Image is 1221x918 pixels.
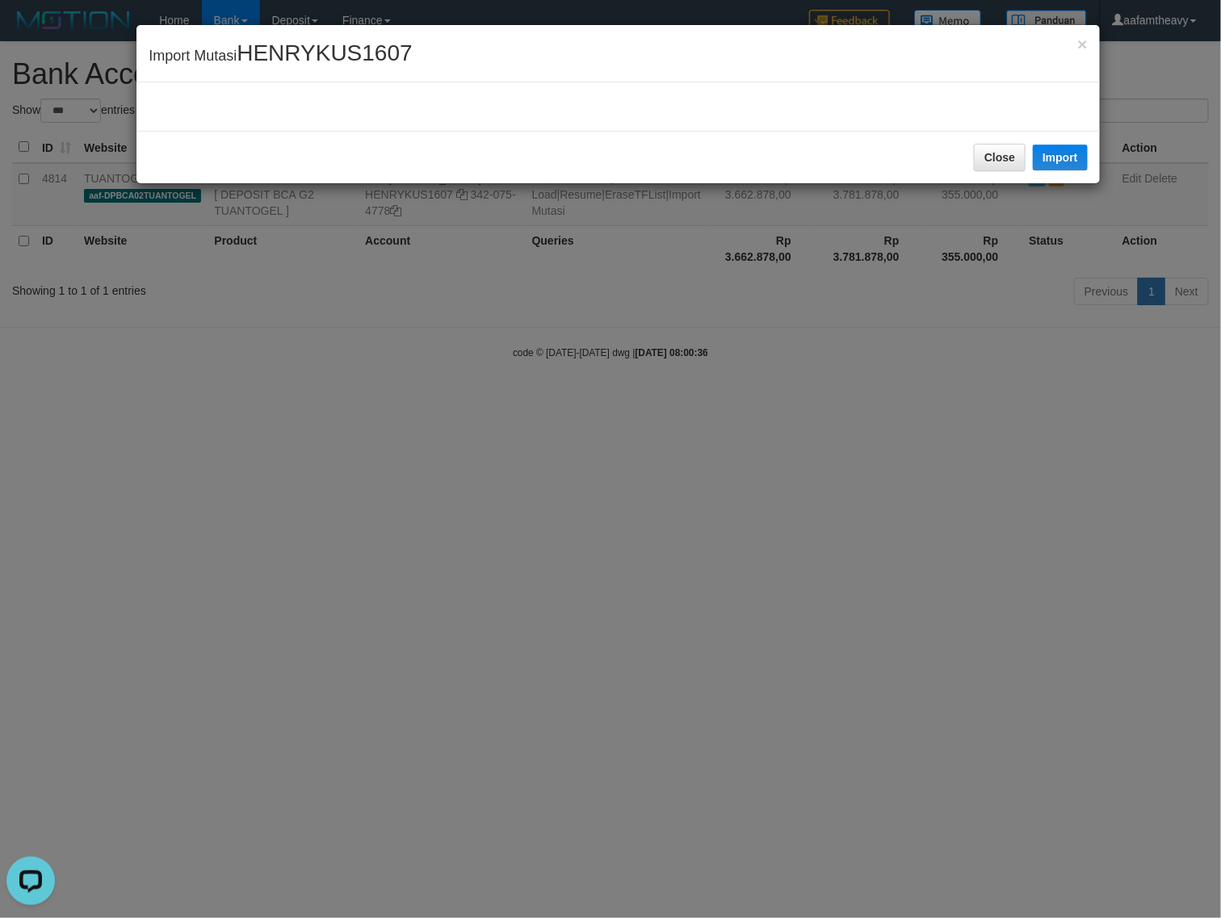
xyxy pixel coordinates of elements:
button: Close [974,144,1026,171]
button: Close [1077,36,1087,52]
button: Import [1033,145,1088,170]
span: × [1077,35,1087,53]
span: HENRYKUS1607 [237,40,412,65]
span: Import Mutasi [149,48,412,64]
button: Open LiveChat chat widget [6,6,55,55]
